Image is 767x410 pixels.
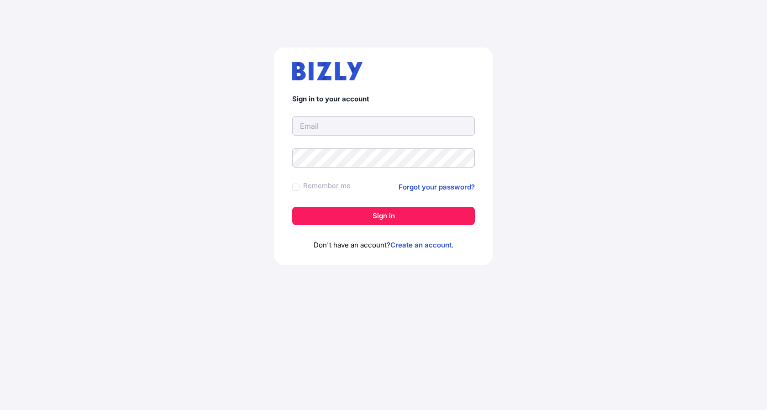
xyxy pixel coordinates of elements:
h4: Sign in to your account [292,95,475,104]
a: Create an account [390,241,452,249]
input: Email [292,116,475,136]
a: Forgot your password? [399,182,475,193]
label: Remember me [303,180,351,191]
img: bizly_logo.svg [292,62,362,80]
button: Sign in [292,207,475,225]
p: Don't have an account? . [292,240,475,251]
